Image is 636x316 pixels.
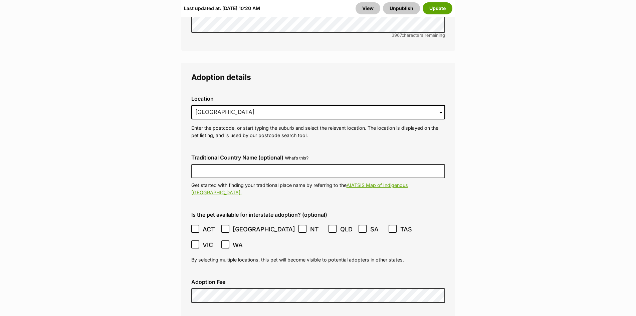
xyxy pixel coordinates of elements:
p: Enter the postcode, or start typing the suburb and select the relevant location. The location is ... [191,124,445,139]
span: VIC [203,240,218,249]
a: AIATSIS Map of Indigenous [GEOGRAPHIC_DATA]. [191,182,408,195]
span: 3967 [392,32,402,38]
label: Traditional Country Name (optional) [191,154,283,161]
input: Enter suburb or postcode [191,105,445,120]
label: Is the pet available for interstate adoption? (optional) [191,212,445,218]
button: Unpublish [383,2,420,14]
div: Last updated at: [DATE] 10:20 AM [184,2,260,14]
button: Update [423,2,452,14]
legend: Adoption details [191,73,445,82]
label: Adoption Fee [191,279,445,285]
div: characters remaining [191,33,445,38]
span: WA [233,240,248,249]
a: View [356,2,380,14]
label: Location [191,96,445,102]
span: QLD [340,225,355,234]
p: By selecting multiple locations, this pet will become visible to potential adopters in other states. [191,256,445,263]
span: SA [370,225,385,234]
span: ACT [203,225,218,234]
p: Get started with finding your traditional place name by referring to the [191,182,445,196]
span: TAS [400,225,415,234]
span: NT [310,225,325,234]
button: What's this? [285,156,308,161]
span: [GEOGRAPHIC_DATA] [233,225,295,234]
